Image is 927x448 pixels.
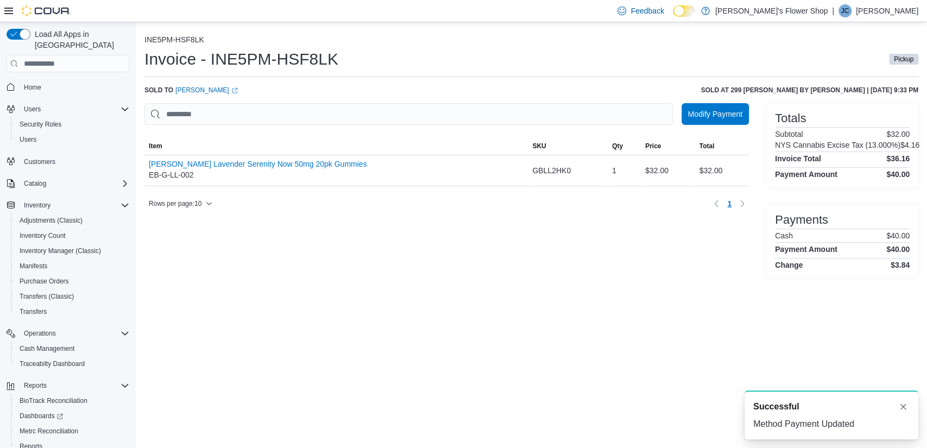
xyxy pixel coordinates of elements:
[886,170,910,179] h4: $40.00
[897,400,910,413] button: Dismiss toast
[532,164,571,177] span: GBLL2HK0
[231,87,238,94] svg: External link
[891,261,910,269] h4: $3.84
[673,5,696,17] input: Dark Mode
[641,137,695,155] button: Price
[20,247,101,255] span: Inventory Manager (Classic)
[645,142,661,150] span: Price
[856,4,918,17] p: [PERSON_NAME]
[24,201,51,210] span: Inventory
[886,154,910,163] h4: $36.16
[22,5,71,16] img: Cova
[775,213,828,226] h3: Payments
[641,160,695,181] div: $32.00
[15,118,129,131] span: Security Roles
[24,179,46,188] span: Catalog
[20,231,66,240] span: Inventory Count
[15,425,83,438] a: Metrc Reconciliation
[144,137,528,155] button: Item
[20,292,74,301] span: Transfers (Classic)
[695,137,749,155] button: Total
[144,197,217,210] button: Rows per page:10
[15,409,129,422] span: Dashboards
[144,86,238,94] div: Sold to
[15,394,129,407] span: BioTrack Reconciliation
[20,177,129,190] span: Catalog
[775,261,803,269] h4: Change
[775,154,821,163] h4: Invoice Total
[15,342,79,355] a: Cash Management
[688,109,742,119] span: Modify Payment
[15,133,41,146] a: Users
[15,229,129,242] span: Inventory Count
[24,157,55,166] span: Customers
[24,83,41,92] span: Home
[20,396,87,405] span: BioTrack Reconciliation
[20,379,129,392] span: Reports
[775,112,806,125] h3: Totals
[889,54,918,65] span: Pickup
[20,327,60,340] button: Operations
[775,245,837,254] h4: Payment Amount
[15,290,78,303] a: Transfers (Classic)
[20,135,36,144] span: Users
[775,170,837,179] h4: Payment Amount
[11,243,134,258] button: Inventory Manager (Classic)
[723,195,736,212] ul: Pagination for table: MemoryTable from EuiInMemoryTable
[15,214,129,227] span: Adjustments (Classic)
[15,260,129,273] span: Manifests
[15,260,52,273] a: Manifests
[715,4,828,17] p: [PERSON_NAME]'s Flower Shop
[701,86,918,94] h6: Sold at 299 [PERSON_NAME] by [PERSON_NAME] | [DATE] 9:33 PM
[11,228,134,243] button: Inventory Count
[2,198,134,213] button: Inventory
[886,245,910,254] h4: $40.00
[20,427,78,436] span: Metrc Reconciliation
[894,54,913,64] span: Pickup
[149,199,201,208] span: Rows per page : 10
[528,137,608,155] button: SKU
[20,177,51,190] button: Catalog
[753,400,799,413] span: Successful
[612,142,623,150] span: Qty
[30,29,129,51] span: Load All Apps in [GEOGRAPHIC_DATA]
[24,381,47,390] span: Reports
[20,81,46,94] a: Home
[608,137,641,155] button: Qty
[15,305,129,318] span: Transfers
[15,244,105,257] a: Inventory Manager (Classic)
[2,79,134,94] button: Home
[841,4,849,17] span: JC
[838,4,852,17] div: Jesse Carmo
[682,103,749,125] button: Modify Payment
[886,231,910,240] p: $40.00
[149,142,162,150] span: Item
[15,229,70,242] a: Inventory Count
[11,274,134,289] button: Purchase Orders
[832,4,834,17] p: |
[15,409,67,422] a: Dashboards
[15,290,129,303] span: Transfers (Classic)
[20,80,129,93] span: Home
[20,103,129,116] span: Users
[11,393,134,408] button: BioTrack Reconciliation
[15,357,129,370] span: Traceabilty Dashboard
[20,379,51,392] button: Reports
[11,258,134,274] button: Manifests
[710,195,749,212] nav: Pagination for table: MemoryTable from EuiInMemoryTable
[20,359,85,368] span: Traceabilty Dashboard
[775,231,793,240] h6: Cash
[11,356,134,371] button: Traceabilty Dashboard
[15,357,89,370] a: Traceabilty Dashboard
[175,86,238,94] a: [PERSON_NAME]External link
[20,307,47,316] span: Transfers
[20,199,129,212] span: Inventory
[2,176,134,191] button: Catalog
[723,195,736,212] button: Page 1 of 1
[532,142,546,150] span: SKU
[727,198,731,209] span: 1
[900,141,919,149] p: $4.16
[149,160,367,168] button: [PERSON_NAME] Lavender Serenity Now 50mg 20pk Gummies
[753,400,910,413] div: Notification
[753,418,910,431] div: Method Payment Updated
